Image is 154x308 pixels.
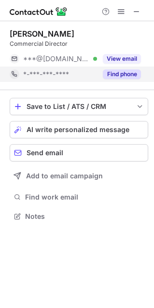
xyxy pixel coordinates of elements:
[27,103,131,110] div: Save to List / ATS / CRM
[27,149,63,157] span: Send email
[25,193,144,201] span: Find work email
[10,98,148,115] button: save-profile-one-click
[23,54,90,63] span: ***@[DOMAIN_NAME]
[10,29,74,39] div: [PERSON_NAME]
[26,172,103,180] span: Add to email campaign
[10,121,148,138] button: AI write personalized message
[10,190,148,204] button: Find work email
[10,144,148,161] button: Send email
[10,210,148,223] button: Notes
[10,6,68,17] img: ContactOut v5.3.10
[10,167,148,185] button: Add to email campaign
[103,69,141,79] button: Reveal Button
[25,212,144,221] span: Notes
[10,40,148,48] div: Commercial Director
[27,126,129,134] span: AI write personalized message
[103,54,141,64] button: Reveal Button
